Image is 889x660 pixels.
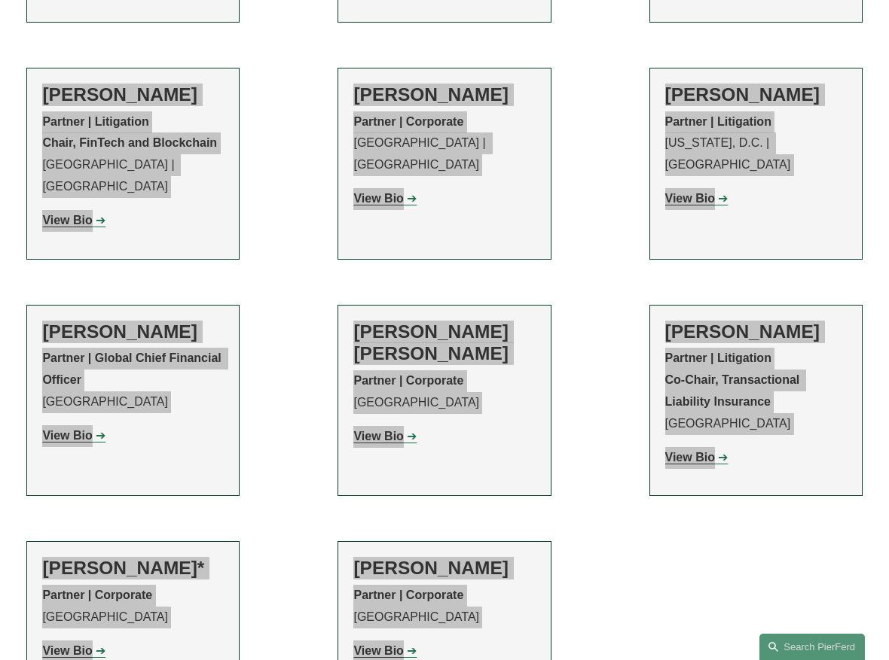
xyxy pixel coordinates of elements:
[42,644,105,657] a: View Bio
[353,589,463,601] strong: Partner | Corporate
[353,115,463,128] strong: Partner | Corporate
[665,321,847,343] h2: [PERSON_NAME]
[42,351,225,386] strong: Partner | Global Chief Financial Officer
[353,321,535,365] h2: [PERSON_NAME] [PERSON_NAME]
[665,351,771,364] strong: Partner | Litigation
[665,348,847,434] p: [GEOGRAPHIC_DATA]
[353,374,463,387] strong: Partner | Corporate
[42,644,92,657] strong: View Bio
[42,429,105,442] a: View Bio
[42,214,92,227] strong: View Bio
[665,111,847,176] p: [US_STATE], D.C. | [GEOGRAPHIC_DATA]
[759,634,865,660] a: Search this site
[42,348,224,412] p: [GEOGRAPHIC_DATA]
[42,589,152,601] strong: Partner | Corporate
[42,585,224,628] p: [GEOGRAPHIC_DATA]
[42,84,224,106] h2: [PERSON_NAME]
[353,585,535,628] p: [GEOGRAPHIC_DATA]
[665,373,803,408] strong: Co-Chair, Transactional Liability Insurance
[665,115,771,128] strong: Partner | Litigation
[42,214,105,227] a: View Bio
[42,321,224,343] h2: [PERSON_NAME]
[353,370,535,414] p: [GEOGRAPHIC_DATA]
[353,192,403,205] strong: View Bio
[42,557,224,579] h2: [PERSON_NAME]*
[353,111,535,176] p: [GEOGRAPHIC_DATA] | [GEOGRAPHIC_DATA]
[665,192,715,205] strong: View Bio
[353,644,403,657] strong: View Bio
[353,192,417,205] a: View Bio
[353,430,417,443] a: View Bio
[665,192,729,205] a: View Bio
[42,115,217,150] strong: Partner | Litigation Chair, FinTech and Blockchain
[665,84,847,106] h2: [PERSON_NAME]
[353,557,535,579] h2: [PERSON_NAME]
[353,84,535,106] h2: [PERSON_NAME]
[665,451,729,464] a: View Bio
[42,429,92,442] strong: View Bio
[353,430,403,443] strong: View Bio
[42,111,224,198] p: [GEOGRAPHIC_DATA] | [GEOGRAPHIC_DATA]
[665,451,715,464] strong: View Bio
[353,644,417,657] a: View Bio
